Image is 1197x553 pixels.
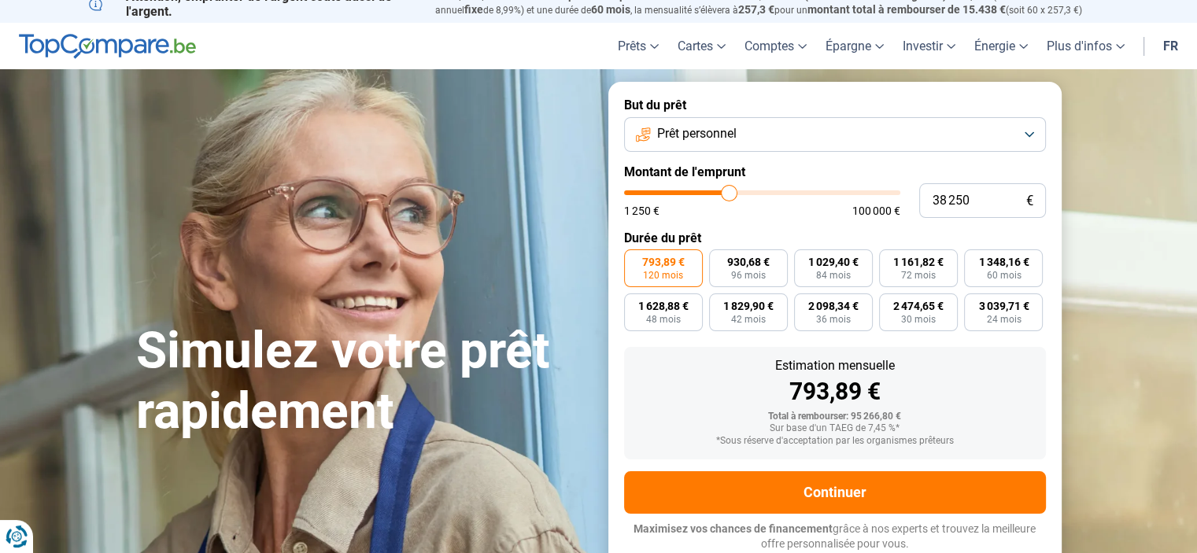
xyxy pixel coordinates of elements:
[637,411,1033,422] div: Total à rembourser: 95 266,80 €
[646,315,681,324] span: 48 mois
[624,205,659,216] span: 1 250 €
[624,230,1046,245] label: Durée du prêt
[731,271,766,280] span: 96 mois
[901,271,936,280] span: 72 mois
[637,423,1033,434] div: Sur base d'un TAEG de 7,45 %*
[852,205,900,216] span: 100 000 €
[901,315,936,324] span: 30 mois
[893,23,965,69] a: Investir
[464,3,483,16] span: fixe
[591,3,630,16] span: 60 mois
[893,256,944,267] span: 1 161,82 €
[637,359,1033,372] div: Estimation mensuelle
[816,315,851,324] span: 36 mois
[668,23,735,69] a: Cartes
[807,3,1006,16] span: montant total à rembourser de 15.438 €
[1037,23,1134,69] a: Plus d'infos
[19,34,196,59] img: TopCompare
[731,315,766,324] span: 42 mois
[727,256,770,267] span: 930,68 €
[637,380,1033,404] div: 793,89 €
[136,321,589,442] h1: Simulez votre prêt rapidement
[608,23,668,69] a: Prêts
[642,256,685,267] span: 793,89 €
[816,23,893,69] a: Épargne
[634,522,833,535] span: Maximisez vos chances de financement
[816,271,851,280] span: 84 mois
[638,300,689,312] span: 1 628,88 €
[808,256,859,267] span: 1 029,40 €
[624,98,1046,112] label: But du prêt
[986,315,1021,324] span: 24 mois
[637,436,1033,447] div: *Sous réserve d'acceptation par les organismes prêteurs
[624,117,1046,152] button: Prêt personnel
[624,522,1046,552] p: grâce à nos experts et trouvez la meilleure offre personnalisée pour vous.
[986,271,1021,280] span: 60 mois
[624,471,1046,514] button: Continuer
[978,256,1029,267] span: 1 348,16 €
[965,23,1037,69] a: Énergie
[893,300,944,312] span: 2 474,65 €
[657,125,737,142] span: Prêt personnel
[643,271,683,280] span: 120 mois
[624,164,1046,179] label: Montant de l'emprunt
[978,300,1029,312] span: 3 039,71 €
[808,300,859,312] span: 2 098,34 €
[1026,194,1033,208] span: €
[1154,23,1188,69] a: fr
[735,23,816,69] a: Comptes
[723,300,774,312] span: 1 829,90 €
[738,3,774,16] span: 257,3 €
